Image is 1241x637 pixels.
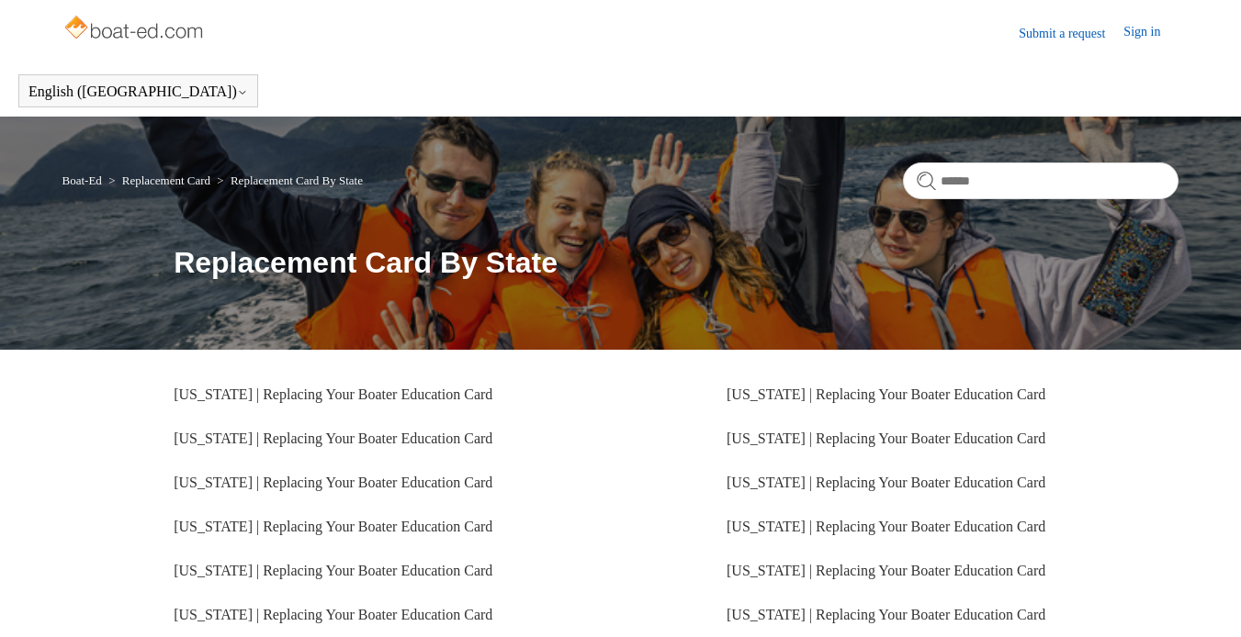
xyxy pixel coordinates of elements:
a: [US_STATE] | Replacing Your Boater Education Card [727,386,1045,402]
a: [US_STATE] | Replacing Your Boater Education Card [727,563,1045,578]
h1: Replacement Card By State [174,240,1179,285]
a: [US_STATE] | Replacing Your Boater Education Card [727,519,1045,534]
a: [US_STATE] | Replacing Your Boater Education Card [174,475,492,490]
input: Search [903,162,1179,199]
a: [US_STATE] | Replacing Your Boater Education Card [174,430,492,446]
a: [US_STATE] | Replacing Your Boater Education Card [727,475,1045,490]
button: English ([GEOGRAPHIC_DATA]) [28,84,248,100]
a: [US_STATE] | Replacing Your Boater Education Card [727,607,1045,622]
a: Sign in [1123,22,1179,44]
a: Boat-Ed [62,173,102,187]
a: [US_STATE] | Replacing Your Boater Education Card [174,563,492,578]
a: [US_STATE] | Replacing Your Boater Education Card [727,430,1045,446]
li: Replacement Card By State [213,173,363,187]
a: [US_STATE] | Replacing Your Boater Education Card [174,386,492,402]
a: [US_STATE] | Replacing Your Boater Education Card [174,607,492,622]
div: Live chat [1179,576,1227,623]
a: Replacement Card [122,173,210,187]
a: Replacement Card By State [231,173,363,187]
li: Replacement Card [105,173,213,187]
a: Submit a request [1019,24,1123,43]
img: Boat-Ed Help Center home page [62,11,209,48]
li: Boat-Ed [62,173,106,187]
a: [US_STATE] | Replacing Your Boater Education Card [174,519,492,534]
